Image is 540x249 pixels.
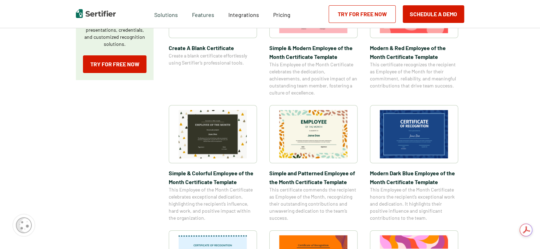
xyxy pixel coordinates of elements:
[192,10,214,18] span: Features
[169,43,257,52] span: Create A Blank Certificate
[279,110,348,158] img: Simple and Patterned Employee of the Month Certificate Template
[169,52,257,66] span: Create a blank certificate effortlessly using Sertifier’s professional tools.
[169,169,257,186] span: Simple & Colorful Employee of the Month Certificate Template
[169,105,257,221] a: Simple & Colorful Employee of the Month Certificate TemplateSimple & Colorful Employee of the Mon...
[228,11,259,18] span: Integrations
[273,10,290,18] a: Pricing
[83,12,146,48] p: Create a blank certificate with Sertifier for professional presentations, credentials, and custom...
[269,105,358,221] a: Simple and Patterned Employee of the Month Certificate TemplateSimple and Patterned Employee of t...
[380,110,448,158] img: Modern Dark Blue Employee of the Month Certificate Template
[76,9,116,18] img: Sertifier | Digital Credentialing Platform
[370,169,458,186] span: Modern Dark Blue Employee of the Month Certificate Template
[505,215,540,249] iframe: Chat Widget
[370,105,458,221] a: Modern Dark Blue Employee of the Month Certificate TemplateModern Dark Blue Employee of the Month...
[269,61,358,96] span: This Employee of the Month Certificate celebrates the dedication, achievements, and positive impa...
[370,61,458,89] span: This certificate recognizes the recipient as Employee of the Month for their commitment, reliabil...
[403,5,464,23] button: Schedule a Demo
[370,186,458,221] span: This Employee of the Month Certificate honors the recipient’s exceptional work and dedication. It...
[228,10,259,18] a: Integrations
[269,43,358,61] span: Simple & Modern Employee of the Month Certificate Template
[273,11,290,18] span: Pricing
[154,10,178,18] span: Solutions
[370,43,458,61] span: Modern & Red Employee of the Month Certificate Template
[83,55,146,73] a: Try for Free Now
[169,186,257,221] span: This Employee of the Month Certificate celebrates exceptional dedication, highlighting the recipi...
[179,110,247,158] img: Simple & Colorful Employee of the Month Certificate Template
[269,169,358,186] span: Simple and Patterned Employee of the Month Certificate Template
[16,217,32,233] img: Cookie Popup Icon
[329,5,396,23] a: Try for Free Now
[269,186,358,221] span: This certificate commends the recipient as Employee of the Month, recognizing their outstanding c...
